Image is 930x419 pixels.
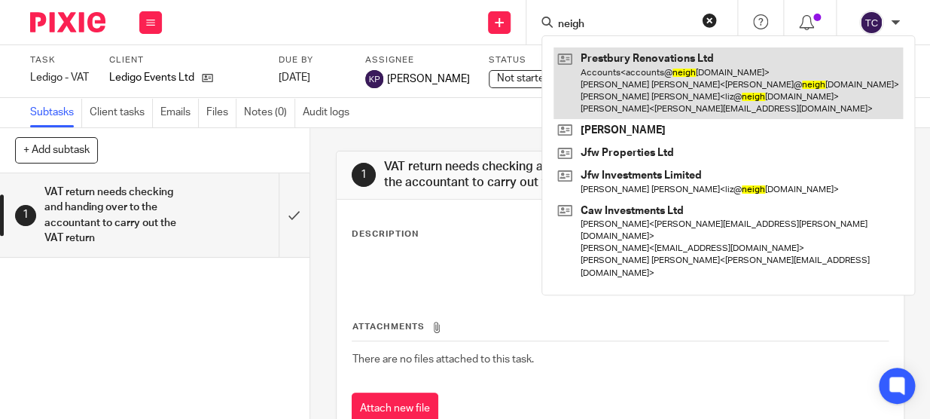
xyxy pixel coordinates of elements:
[109,70,194,85] p: Ledigo Events Ltd
[109,54,260,66] label: Client
[160,98,199,127] a: Emails
[489,54,639,66] label: Status
[352,163,376,187] div: 1
[15,205,36,226] div: 1
[30,98,82,127] a: Subtasks
[90,98,153,127] a: Client tasks
[352,323,425,331] span: Attachments
[279,72,310,83] span: [DATE]
[30,54,90,66] label: Task
[15,137,98,163] button: + Add subtask
[387,72,470,87] span: [PERSON_NAME]
[365,70,383,88] img: svg%3E
[44,181,191,249] h1: VAT return needs checking and handing over to the accountant to carry out the VAT return
[244,98,295,127] a: Notes (0)
[30,12,105,32] img: Pixie
[556,18,692,32] input: Search
[702,13,717,28] button: Clear
[352,228,419,240] p: Description
[279,54,346,66] label: Due by
[352,354,534,365] span: There are no files attached to this task.
[206,98,236,127] a: Files
[365,54,470,66] label: Assignee
[497,73,550,84] span: Not started
[859,11,883,35] img: svg%3E
[303,98,357,127] a: Audit logs
[30,70,90,85] div: Ledigo - VAT
[384,159,652,191] h1: VAT return needs checking and handing over to the accountant to carry out the VAT return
